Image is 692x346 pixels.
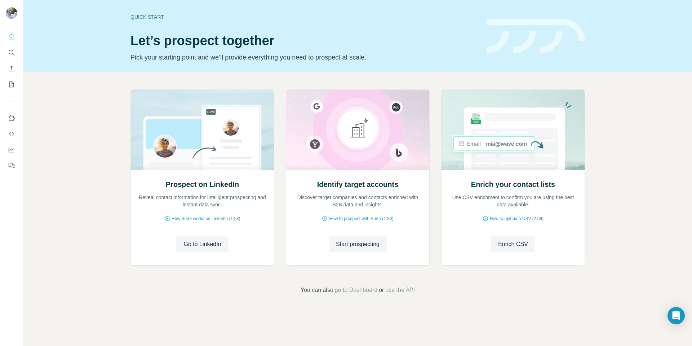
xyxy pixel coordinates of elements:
[385,286,415,294] button: use the API
[176,236,228,252] button: Go to LinkedIn
[286,90,430,170] img: Identify target accounts
[335,286,377,294] button: go to Dashboard
[138,194,267,208] p: Reveal contact information for intelligent prospecting and instant data sync.
[130,90,274,170] img: Prospect on LinkedIn
[183,240,221,249] span: Go to LinkedIn
[172,215,240,222] span: How Surfe works on LinkedIn (1:58)
[498,240,528,249] span: Enrich CSV
[130,34,478,48] h1: Let’s prospect together
[441,90,585,170] img: Enrich your contact lists
[6,30,17,43] button: Quick start
[166,179,239,189] h2: Prospect on LinkedIn
[487,19,585,54] img: banner
[293,194,422,208] p: Discover target companies and contacts enriched with B2B data and insights.
[329,236,387,252] button: Start prospecting
[6,143,17,156] button: Dashboard
[6,46,17,59] button: Search
[6,78,17,91] button: My lists
[130,52,478,62] p: Pick your starting point and we’ll provide everything you need to prospect at scale.
[6,127,17,140] button: Use Surfe API
[6,111,17,124] button: Use Surfe on LinkedIn
[317,179,399,189] h2: Identify target accounts
[490,215,544,222] span: How to upload a CSV (2:59)
[6,7,17,19] img: Avatar
[130,13,478,21] div: Quick start
[379,286,384,294] span: or
[449,194,577,208] p: Use CSV enrichment to confirm you are using the best data available.
[329,215,393,222] span: How to prospect with Surfe (1:30)
[667,307,685,324] div: Open Intercom Messenger
[6,62,17,75] button: Enrich CSV
[471,179,555,189] h2: Enrich your contact lists
[6,159,17,172] button: Feedback
[301,286,333,294] span: You can also
[336,240,380,249] span: Start prospecting
[491,236,535,252] button: Enrich CSV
